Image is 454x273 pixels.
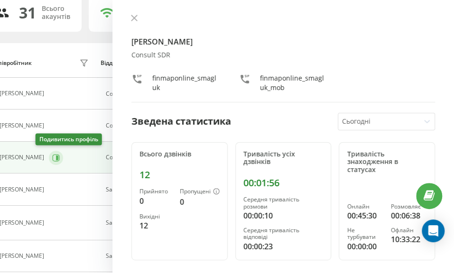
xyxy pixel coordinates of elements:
div: Тривалість знаходження в статусах [347,150,427,174]
div: SaaS Sales [106,253,171,259]
div: Consult old [106,91,171,97]
div: Зведена статистика [131,114,231,128]
div: Середня тривалість розмови [243,196,324,210]
div: 0 [180,196,220,208]
div: 00:01:56 [243,177,324,189]
div: SaaS Sales [106,186,171,193]
div: 12 [139,220,172,231]
div: 00:00:00 [347,241,383,252]
div: Прийнято [139,188,172,195]
div: finmaponline_smagluk_mob [260,73,328,92]
div: Consult SDR [131,51,435,59]
div: finmaponline_smagluk [152,73,220,92]
div: Не турбувати [347,227,383,241]
div: 31 [19,4,36,22]
div: Відділ [101,60,117,66]
div: Consult Sales [106,122,171,129]
div: Open Intercom Messenger [422,219,445,242]
div: Розмовляє [391,203,427,210]
div: Офлайн [391,227,427,234]
div: 00:06:38 [391,210,427,221]
div: 00:45:30 [347,210,383,221]
div: Вихідні [139,213,172,220]
div: Consult SDR [106,154,171,161]
div: 10:33:22 [391,234,427,245]
div: Подивитись профіль [36,134,102,146]
div: 12 [139,169,220,181]
div: Всього акаунтів [42,5,70,21]
div: SaaS SDR [106,219,171,226]
div: Всього дзвінків [139,150,220,158]
h4: [PERSON_NAME] [131,36,435,47]
div: Тривалість усіх дзвінків [243,150,324,166]
div: 0 [139,195,172,207]
div: 00:00:23 [243,241,324,252]
div: Середня тривалість відповіді [243,227,324,241]
div: Пропущені [180,188,220,196]
div: Онлайн [347,203,383,210]
div: 00:00:10 [243,210,324,221]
